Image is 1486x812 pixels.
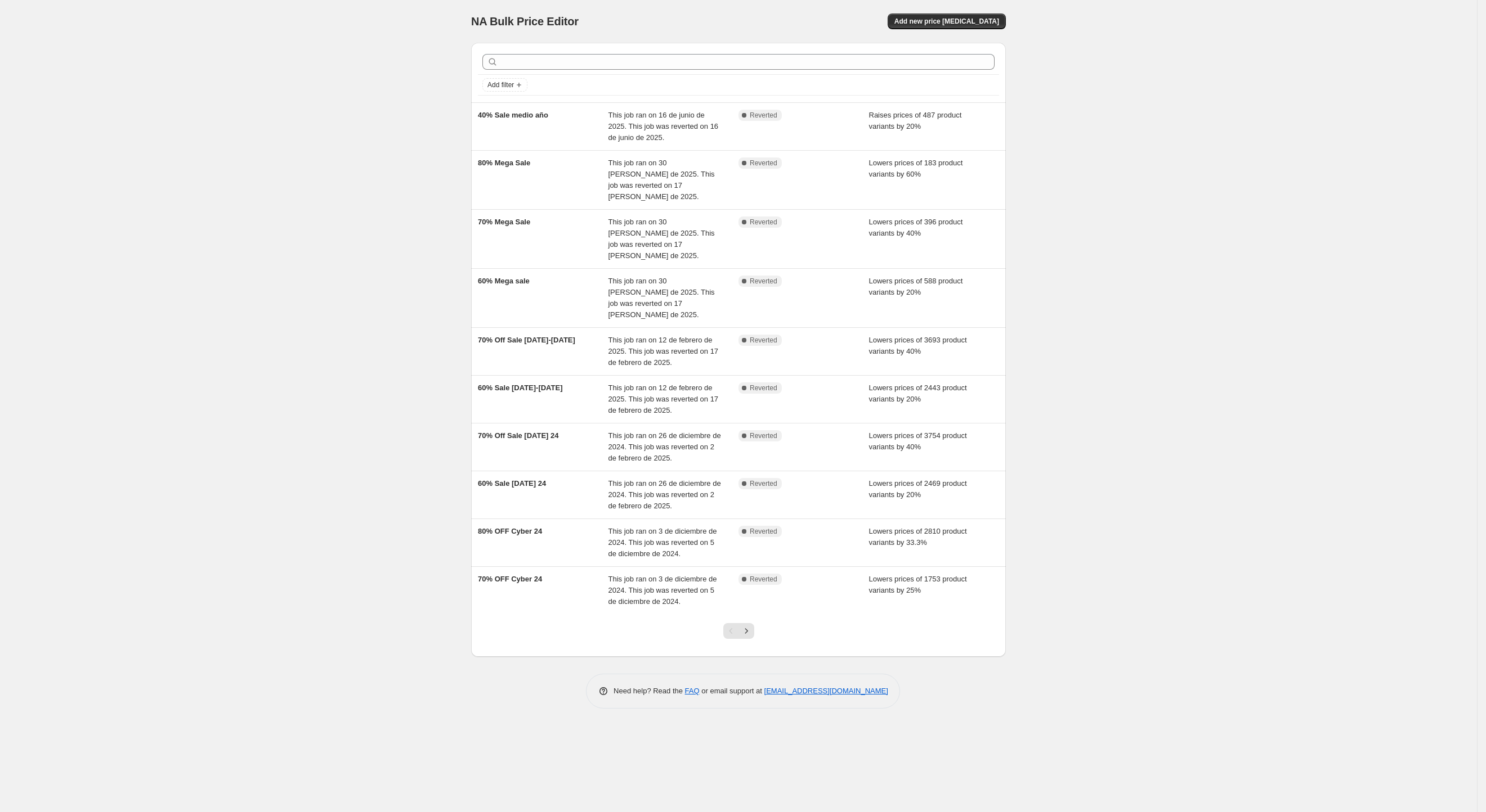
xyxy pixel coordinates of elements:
span: 80% OFF Cyber 24 [478,527,542,535]
span: This job ran on 26 de diciembre de 2024. This job was reverted on 2 de febrero de 2025. [608,431,721,462]
nav: Pagination [723,623,754,639]
span: Reverted [750,384,777,393]
span: Reverted [750,159,777,168]
span: Add filter [487,80,514,89]
span: Reverted [750,111,777,120]
span: Reverted [750,336,777,345]
span: This job ran on 30 [PERSON_NAME] de 2025. This job was reverted on 17 [PERSON_NAME] de 2025. [608,159,715,201]
span: Reverted [750,575,777,584]
span: Reverted [750,527,777,536]
span: Lowers prices of 2443 product variants by 20% [869,384,967,403]
span: or email support at [700,687,764,695]
span: 60% Sale [DATE] 24 [478,479,546,488]
span: Lowers prices of 3754 product variants by 40% [869,431,967,451]
span: 70% Off Sale [DATE] 24 [478,431,559,440]
span: Need help? Read the [614,687,685,695]
span: This job ran on 30 [PERSON_NAME] de 2025. This job was reverted on 17 [PERSON_NAME] de 2025. [608,277,715,319]
span: This job ran on 16 de junio de 2025. This job was reverted on 16 de junio de 2025. [608,111,719,142]
span: Lowers prices of 3693 product variants by 40% [869,336,967,355]
a: FAQ [685,687,700,695]
span: This job ran on 12 de febrero de 2025. This job was reverted on 17 de febrero de 2025. [608,384,719,414]
span: 80% Mega Sale [478,159,530,167]
button: Add filter [482,78,527,92]
a: [EMAIL_ADDRESS][DOMAIN_NAME] [764,687,888,695]
span: 70% OFF Cyber 24 [478,575,542,583]
span: This job ran on 12 de febrero de 2025. This job was reverted on 17 de febrero de 2025. [608,336,719,367]
span: Lowers prices of 1753 product variants by 25% [869,575,967,594]
button: Next [738,623,754,639]
span: Lowers prices of 2810 product variants by 33.3% [869,527,967,547]
span: Reverted [750,277,777,286]
span: 60% Sale [DATE]-[DATE] [478,384,562,392]
span: This job ran on 3 de diciembre de 2024. This job was reverted on 5 de diciembre de 2024. [608,527,717,558]
span: 70% Mega Sale [478,218,530,226]
span: NA Bulk Price Editor [471,15,579,28]
span: 60% Mega sale [478,277,530,285]
span: This job ran on 26 de diciembre de 2024. This job was reverted on 2 de febrero de 2025. [608,479,721,510]
span: This job ran on 30 [PERSON_NAME] de 2025. This job was reverted on 17 [PERSON_NAME] de 2025. [608,218,715,260]
span: Reverted [750,479,777,488]
span: This job ran on 3 de diciembre de 2024. This job was reverted on 5 de diciembre de 2024. [608,575,717,606]
span: Lowers prices of 183 product variants by 60% [869,159,963,178]
span: 70% Off Sale [DATE]-[DATE] [478,336,575,344]
span: Reverted [750,218,777,227]
span: Lowers prices of 588 product variants by 20% [869,277,963,296]
span: 40% Sale medio año [478,111,548,119]
span: Raises prices of 487 product variants by 20% [869,111,962,130]
span: Lowers prices of 396 product variants by 40% [869,218,963,237]
span: Add new price [MEDICAL_DATA] [894,17,999,26]
span: Reverted [750,431,777,440]
button: Add new price [MEDICAL_DATA] [888,13,1006,29]
span: Lowers prices of 2469 product variants by 20% [869,479,967,499]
